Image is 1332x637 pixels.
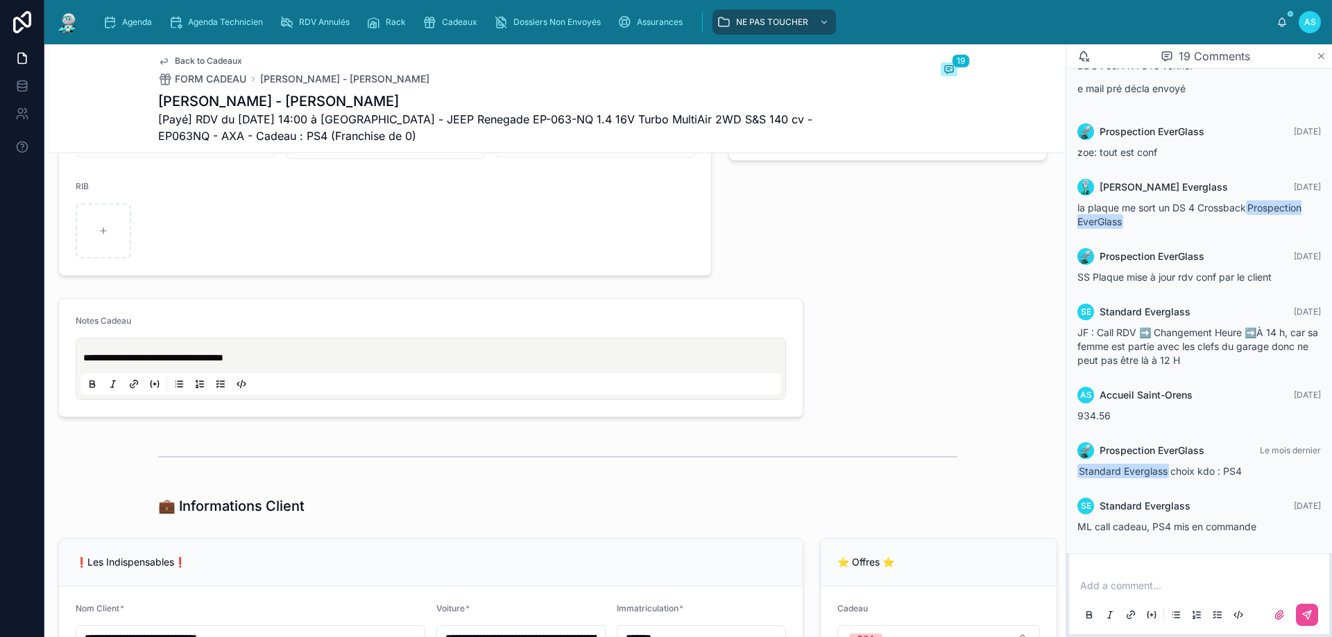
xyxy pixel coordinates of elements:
span: Back to Cadeaux [175,55,242,67]
span: Assurances [637,17,683,28]
span: JF : Call RDV ➡️ Changement Heure ➡️À 14 h, car sa femme est partie avec les clefs du garage donc... [1077,326,1318,366]
span: Dossiers Non Envoyés [513,17,601,28]
span: Voiture [436,603,465,613]
span: la plaque me sort un DS 4 Crossback [1077,202,1301,227]
span: ❗Les Indispensables❗ [76,556,186,568]
span: RIB [76,181,89,191]
a: Dossiers Non Envoyés [490,10,610,35]
span: ⭐ Offres ⭐ [837,556,894,568]
a: Back to Cadeaux [158,55,242,67]
span: 19 Comments [1179,48,1250,64]
span: [DATE] [1294,182,1321,192]
span: 19 [952,54,970,68]
span: [DATE] [1294,251,1321,261]
span: NE PAS TOUCHER [736,17,808,28]
img: App logo [55,11,80,33]
span: ML call cadeau, PS4 mis en commande [1077,521,1256,532]
h1: [PERSON_NAME] - [PERSON_NAME] [158,91,853,111]
span: choix kdo : PS4 [1077,465,1242,477]
span: Standard Everglass [1077,464,1169,478]
button: 19 [941,62,957,79]
div: scrollable content [92,7,1276,37]
span: SE [1081,306,1091,317]
span: Prospection EverGlass [1100,125,1204,139]
span: RDV Annulés [299,17,350,28]
span: Rack [386,17,406,28]
span: [DATE] [1294,126,1321,137]
span: [DATE] [1294,390,1321,400]
a: Cadeaux [418,10,487,35]
span: AS [1304,17,1316,28]
span: Notes Cadeau [76,315,131,326]
span: Immatriculation [617,603,678,613]
span: Le mois dernier [1260,445,1321,455]
a: [PERSON_NAME] - [PERSON_NAME] [260,72,429,86]
h1: 💼 Informations Client [158,496,305,516]
span: [DATE] [1294,500,1321,511]
a: FORM CADEAU [158,72,246,86]
span: Cadeau [837,603,868,613]
span: Standard Everglass [1100,305,1190,319]
span: SE [1081,500,1091,512]
span: Prospection EverGlass [1100,444,1204,457]
a: Assurances [613,10,692,35]
a: Agenda Technicien [164,10,273,35]
span: 934.56 [1077,410,1111,421]
span: Standard Everglass [1100,499,1190,513]
span: SS Plaque mise à jour rdv conf par le client [1077,271,1272,283]
span: [PERSON_NAME] Everglass [1100,180,1228,194]
a: Agenda [99,10,162,35]
span: [DATE] [1294,306,1321,317]
span: Agenda Technicien [188,17,263,28]
span: [Payé] RDV du [DATE] 14:00 à [GEOGRAPHIC_DATA] - JEEP Renegade EP-063-NQ 1.4 16V Turbo MultiAir 2... [158,111,853,144]
a: RDV Annulés [275,10,359,35]
span: Accueil Saint-Orens [1100,388,1193,402]
span: Prospection EverGlass [1100,250,1204,263]
span: Prospection EverGlass [1077,200,1301,229]
span: AS [1080,390,1092,401]
span: zoe: tout est conf [1077,146,1157,158]
span: Nom Client [76,603,119,613]
a: Rack [362,10,416,35]
a: NE PAS TOUCHER [712,10,836,35]
p: e mail pré décla envoyé [1077,81,1321,96]
span: Cadeaux [442,17,477,28]
span: FORM CADEAU [175,72,246,86]
span: Agenda [122,17,152,28]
